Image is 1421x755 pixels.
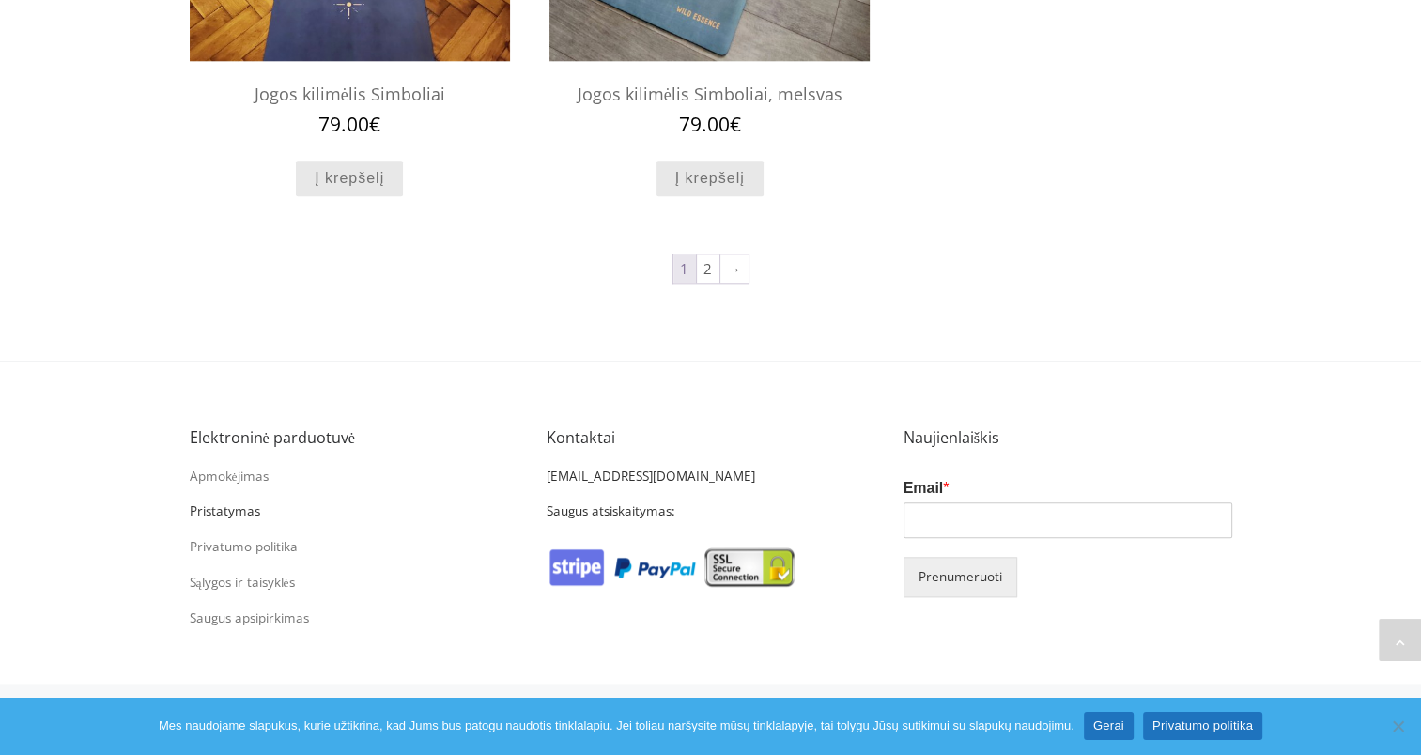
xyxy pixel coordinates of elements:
h5: Naujienlaiškis [904,428,1232,447]
span: Puslapis 1 [673,254,696,283]
p: [EMAIL_ADDRESS][DOMAIN_NAME] [547,467,842,486]
a: Gerai [1084,712,1134,740]
span: Ne [1388,716,1407,735]
a: Pristatymas [190,502,260,519]
a: Apmokėjimas [190,468,269,485]
span: € [369,111,380,137]
a: Add to cart: “Jogos kilimėlis Simboliai, melsvas” [656,161,764,197]
a: Add to cart: “Jogos kilimėlis Simboliai” [296,161,403,197]
button: Prenumeruoti [904,557,1017,597]
a: → [720,254,749,283]
a: Sąlygos ir taisyklės [190,574,295,591]
bdi: 79.00 [318,111,380,137]
bdi: 79.00 [679,111,741,137]
h2: Jogos kilimėlis Simboliai [190,75,510,114]
h2: Jogos kilimėlis Simboliai, melsvas [549,75,870,114]
p: Saugus atsiskaitymas: [547,501,842,521]
a: Privatumo politika [1143,712,1262,740]
a: Puslapis 2 [697,254,719,283]
span: € [730,111,741,137]
nav: Product Pagination [190,253,1232,290]
label: Email [904,479,1232,499]
span: Mes naudojame slapukus, kurie užtikrina, kad Jums bus patogu naudotis tinklalapiu. Jei toliau nar... [159,716,1074,735]
a: Saugus apsipirkimas [190,609,309,626]
h5: Kontaktai [547,428,875,447]
h5: Elektroninė parduotuvė [190,428,518,447]
a: Privatumo politika [190,538,298,555]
